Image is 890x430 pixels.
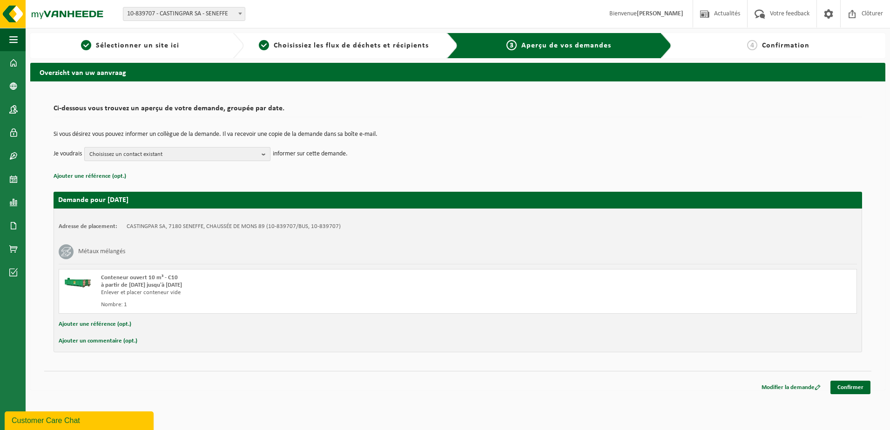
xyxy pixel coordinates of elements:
[101,282,182,288] strong: à partir de [DATE] jusqu'à [DATE]
[81,40,91,50] span: 1
[54,147,82,161] p: Je voudrais
[58,196,128,204] strong: Demande pour [DATE]
[78,244,125,259] h3: Métaux mélangés
[84,147,270,161] button: Choisissez un contact existant
[249,40,439,51] a: 2Choisissiez les flux de déchets et récipients
[521,42,611,49] span: Aperçu de vos demandes
[127,223,341,230] td: CASTINGPAR SA, 7180 SENEFFE, CHAUSSÉE DE MONS 89 (10-839707/BUS, 10-839707)
[123,7,245,21] span: 10-839707 - CASTINGPAR SA - SENEFFE
[96,42,179,49] span: Sélectionner un site ici
[89,148,258,161] span: Choisissez un contact existant
[5,410,155,430] iframe: chat widget
[54,105,862,117] h2: Ci-dessous vous trouvez un aperçu de votre demande, groupée par date.
[274,42,429,49] span: Choisissiez les flux de déchets et récipients
[123,7,245,20] span: 10-839707 - CASTINGPAR SA - SENEFFE
[637,10,683,17] strong: [PERSON_NAME]
[101,289,495,296] div: Enlever et placer conteneur vide
[506,40,517,50] span: 3
[259,40,269,50] span: 2
[59,223,117,229] strong: Adresse de placement:
[59,335,137,347] button: Ajouter un commentaire (opt.)
[64,274,92,288] img: HK-XC-10-GN-00.png
[762,42,809,49] span: Confirmation
[59,318,131,330] button: Ajouter une référence (opt.)
[54,131,862,138] p: Si vous désirez vous pouvez informer un collègue de la demande. Il va recevoir une copie de la de...
[747,40,757,50] span: 4
[101,301,495,309] div: Nombre: 1
[755,381,828,394] a: Modifier la demande
[54,170,126,182] button: Ajouter une référence (opt.)
[273,147,348,161] p: informer sur cette demande.
[30,63,885,81] h2: Overzicht van uw aanvraag
[35,40,225,51] a: 1Sélectionner un site ici
[101,275,178,281] span: Conteneur ouvert 10 m³ - C10
[830,381,870,394] a: Confirmer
